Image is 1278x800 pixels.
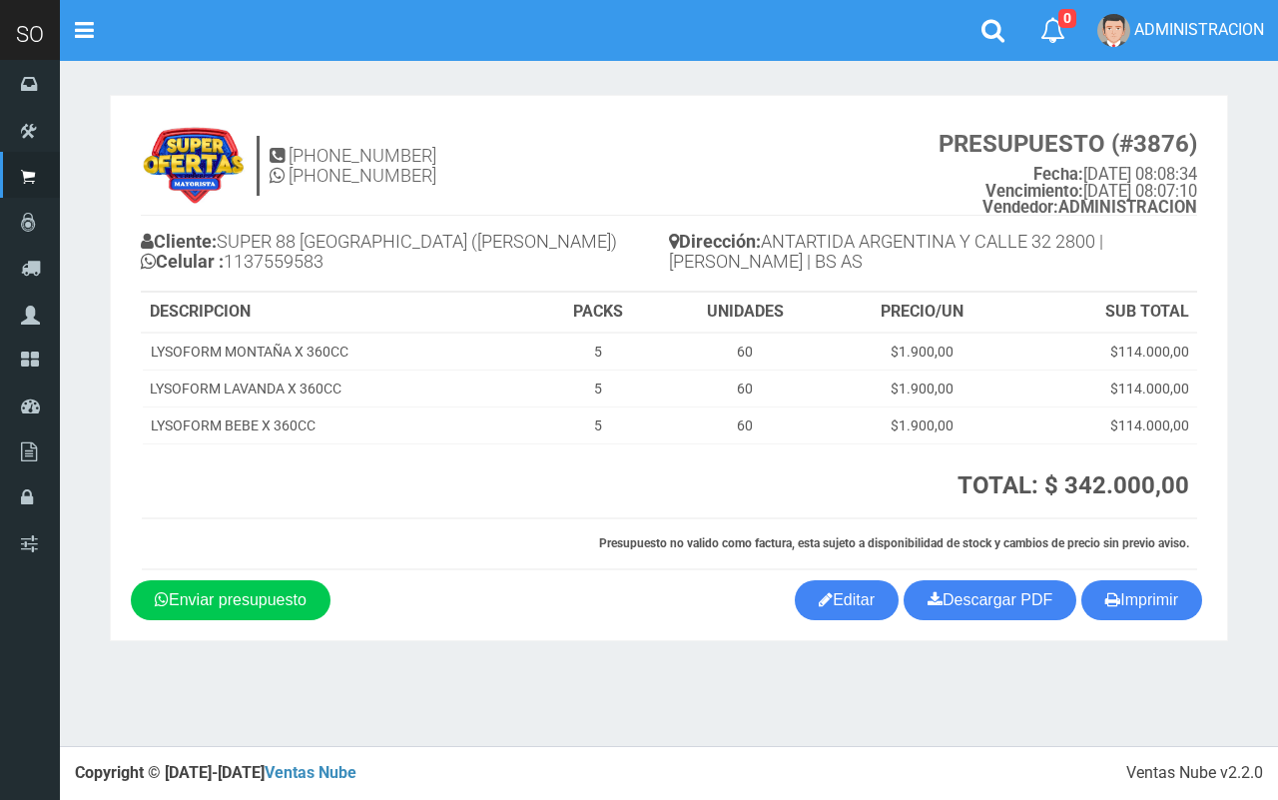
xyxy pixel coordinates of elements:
strong: PRESUPUESTO (#3876) [939,130,1197,158]
button: Imprimir [1081,580,1202,620]
a: Ventas Nube [265,763,356,782]
b: ADMINISTRACION [982,198,1197,217]
a: Descargar PDF [904,580,1076,620]
td: 60 [659,333,831,371]
th: UNIDADES [659,293,831,333]
td: 5 [538,333,660,371]
span: 0 [1058,9,1076,28]
a: Editar [795,580,899,620]
td: $114.000,00 [1012,333,1197,371]
td: LYSOFORM LAVANDA X 360CC [142,371,538,407]
td: LYSOFORM MONTAÑA X 360CC [142,333,538,371]
strong: Vencimiento: [985,182,1083,201]
th: PRECIO/UN [831,293,1013,333]
h4: SUPER 88 [GEOGRAPHIC_DATA] ([PERSON_NAME]) 1137559583 [141,227,669,282]
h4: [PHONE_NUMBER] [PHONE_NUMBER] [270,146,436,186]
td: $114.000,00 [1012,371,1197,407]
small: [DATE] 08:08:34 [DATE] 08:07:10 [939,131,1197,217]
td: $1.900,00 [831,371,1013,407]
td: 5 [538,407,660,444]
div: Ventas Nube v2.2.0 [1126,762,1263,785]
img: User Image [1097,14,1130,47]
span: ADMINISTRACION [1134,20,1264,39]
img: 9k= [141,126,247,206]
strong: Fecha: [1033,165,1083,184]
td: $114.000,00 [1012,407,1197,444]
h4: ANTARTIDA ARGENTINA Y CALLE 32 2800 | [PERSON_NAME] | BS AS [669,227,1197,282]
b: Celular : [141,251,224,272]
th: PACKS [538,293,660,333]
td: 5 [538,371,660,407]
a: Enviar presupuesto [131,580,330,620]
strong: TOTAL: $ 342.000,00 [958,471,1189,499]
b: Dirección: [669,231,761,252]
th: DESCRIPCION [142,293,538,333]
strong: Copyright © [DATE]-[DATE] [75,763,356,782]
b: Cliente: [141,231,217,252]
td: $1.900,00 [831,407,1013,444]
td: 60 [659,371,831,407]
td: $1.900,00 [831,333,1013,371]
td: LYSOFORM BEBE X 360CC [142,407,538,444]
td: 60 [659,407,831,444]
th: SUB TOTAL [1012,293,1197,333]
strong: Presupuesto no valido como factura, esta sujeto a disponibilidad de stock y cambios de precio sin... [599,536,1189,550]
strong: Vendedor: [982,198,1058,217]
span: Enviar presupuesto [169,591,307,608]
